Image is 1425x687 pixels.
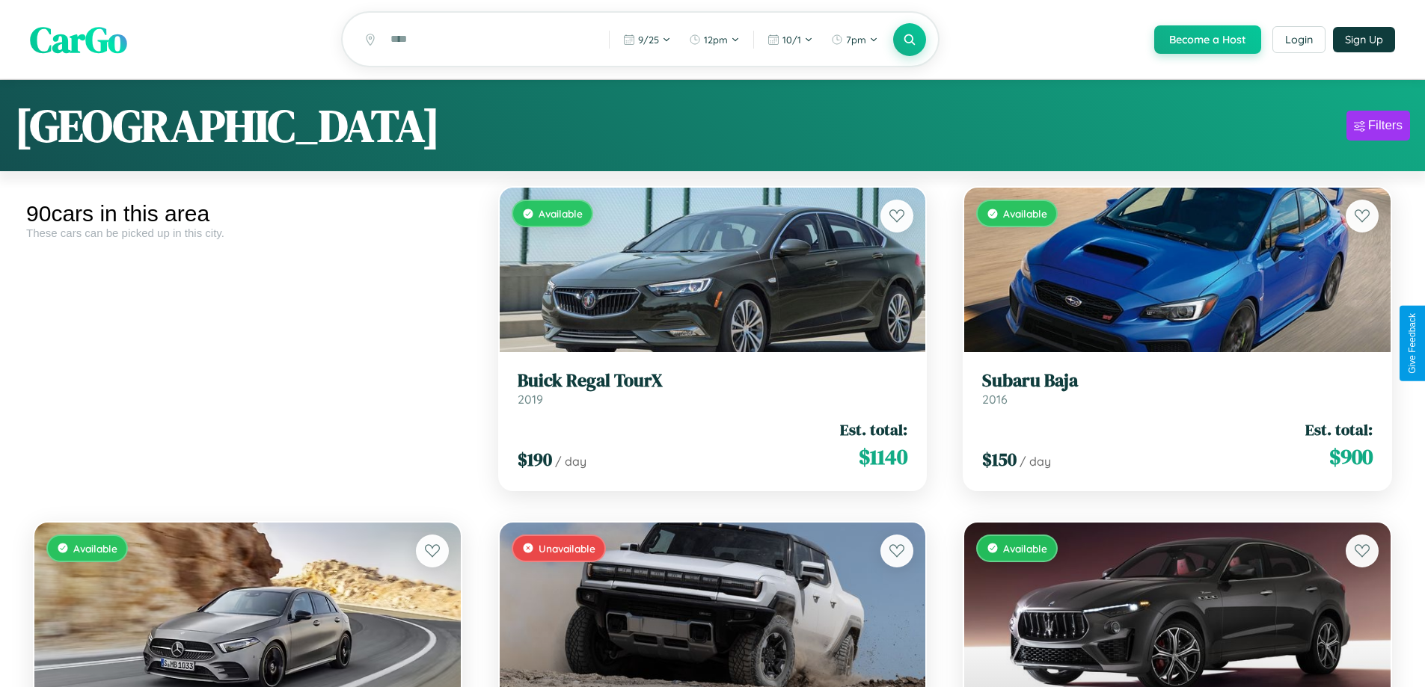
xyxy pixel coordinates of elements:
[982,447,1017,472] span: $ 150
[982,392,1008,407] span: 2016
[982,370,1373,392] h3: Subaru Baja
[760,28,821,52] button: 10/1
[518,370,908,407] a: Buick Regal TourX2019
[681,28,747,52] button: 12pm
[1154,25,1261,54] button: Become a Host
[859,442,907,472] span: $ 1140
[518,370,908,392] h3: Buick Regal TourX
[616,28,678,52] button: 9/25
[1333,27,1395,52] button: Sign Up
[704,34,728,46] span: 12pm
[15,95,440,156] h1: [GEOGRAPHIC_DATA]
[982,370,1373,407] a: Subaru Baja2016
[73,542,117,555] span: Available
[1407,313,1418,374] div: Give Feedback
[1272,26,1326,53] button: Login
[26,227,469,239] div: These cars can be picked up in this city.
[1020,454,1051,469] span: / day
[539,542,595,555] span: Unavailable
[1329,442,1373,472] span: $ 900
[1003,542,1047,555] span: Available
[1003,207,1047,220] span: Available
[555,454,586,469] span: / day
[840,419,907,440] span: Est. total:
[26,201,469,227] div: 90 cars in this area
[1346,111,1410,141] button: Filters
[518,392,543,407] span: 2019
[539,207,583,220] span: Available
[638,34,659,46] span: 9 / 25
[846,34,866,46] span: 7pm
[518,447,552,472] span: $ 190
[30,15,127,64] span: CarGo
[782,34,801,46] span: 10 / 1
[1305,419,1373,440] span: Est. total:
[1368,118,1403,133] div: Filters
[824,28,886,52] button: 7pm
